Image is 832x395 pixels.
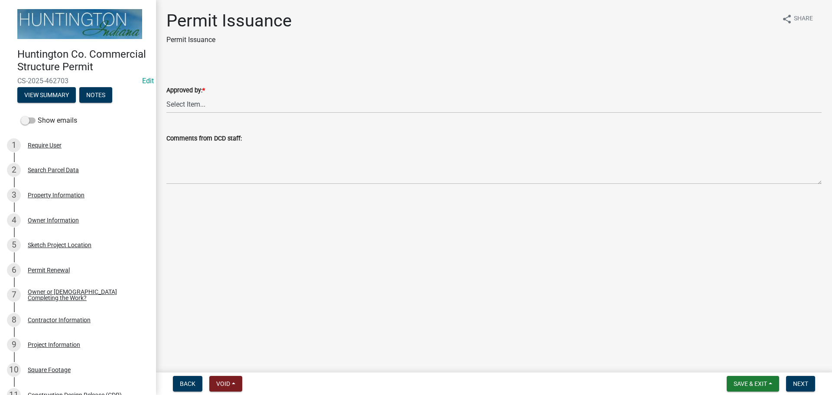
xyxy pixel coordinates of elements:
div: 5 [7,238,21,252]
div: Permit Renewal [28,267,70,273]
wm-modal-confirm: Edit Application Number [142,77,154,85]
div: Search Parcel Data [28,167,79,173]
div: 6 [7,263,21,277]
label: Show emails [21,115,77,126]
span: Back [180,380,195,387]
div: 1 [7,138,21,152]
button: View Summary [17,87,76,103]
div: Sketch Project Location [28,242,91,248]
div: 3 [7,188,21,202]
wm-modal-confirm: Summary [17,92,76,99]
img: Huntington County, Indiana [17,9,142,39]
div: Require User [28,142,62,148]
div: 7 [7,288,21,302]
button: Notes [79,87,112,103]
h1: Permit Issuance [166,10,292,31]
button: Back [173,376,202,392]
h4: Huntington Co. Commercial Structure Permit [17,48,149,73]
span: Next [793,380,808,387]
div: 10 [7,363,21,377]
div: Square Footage [28,367,71,373]
button: Next [786,376,815,392]
label: Approved by: [166,88,205,94]
button: shareShare [775,10,820,27]
div: Owner or [DEMOGRAPHIC_DATA] Completing the Work? [28,289,142,301]
div: 4 [7,213,21,227]
label: Comments from DCD staff: [166,136,242,142]
button: Save & Exit [727,376,779,392]
span: Save & Exit [734,380,767,387]
div: Owner Information [28,217,79,223]
a: Edit [142,77,154,85]
span: Share [794,14,813,24]
button: Void [209,376,242,392]
div: Project Information [28,342,80,348]
div: 2 [7,163,21,177]
wm-modal-confirm: Notes [79,92,112,99]
span: Void [216,380,230,387]
div: 9 [7,338,21,352]
span: CS-2025-462703 [17,77,139,85]
div: 8 [7,313,21,327]
div: Contractor Information [28,317,91,323]
div: Property Information [28,192,84,198]
p: Permit Issuance [166,35,292,45]
i: share [782,14,792,24]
